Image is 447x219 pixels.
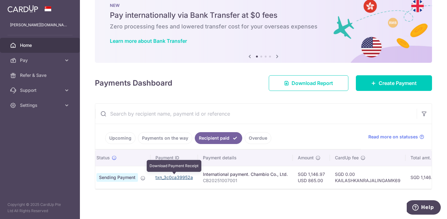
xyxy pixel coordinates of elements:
[368,134,424,140] a: Read more on statuses
[147,160,201,172] div: Download Payment Receipt
[110,3,417,8] p: NEW
[150,150,198,166] th: Payment ID
[356,75,432,91] a: Create Payment
[20,72,61,78] span: Refer & Save
[335,155,359,161] span: CardUp fee
[96,155,110,161] span: Status
[155,175,193,180] a: txn_3c0ca39952a
[96,173,138,182] span: Sending Payment
[298,155,314,161] span: Amount
[410,155,431,161] span: Total amt.
[245,132,271,144] a: Overdue
[203,171,288,177] div: International payment. Chambio Co., Ltd.
[105,132,135,144] a: Upcoming
[203,177,288,184] p: CB20251007001
[20,102,61,108] span: Settings
[269,75,348,91] a: Download Report
[293,166,330,189] td: SGD 1,146.97 USD 865.00
[20,42,61,48] span: Home
[20,87,61,93] span: Support
[110,38,187,44] a: Learn more about Bank Transfer
[95,77,172,89] h4: Payments Dashboard
[110,23,417,30] h6: Zero processing fees and lowered transfer cost for your overseas expenses
[7,5,38,12] img: CardUp
[379,79,417,87] span: Create Payment
[110,10,417,20] h5: Pay internationally via Bank Transfer at $0 fees
[330,166,405,189] td: SGD 0.00 KAILASHKANRAJALINGAMK69
[95,104,417,124] input: Search by recipient name, payment id or reference
[407,200,441,216] iframe: Opens a widget where you can find more information
[292,79,333,87] span: Download Report
[405,166,443,189] td: SGD 1,146.97
[368,134,418,140] span: Read more on statuses
[20,57,61,63] span: Pay
[195,132,242,144] a: Recipient paid
[138,132,192,144] a: Payments on the way
[10,22,70,28] p: [PERSON_NAME][DOMAIN_NAME][EMAIL_ADDRESS][PERSON_NAME][DOMAIN_NAME]
[198,150,293,166] th: Payment details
